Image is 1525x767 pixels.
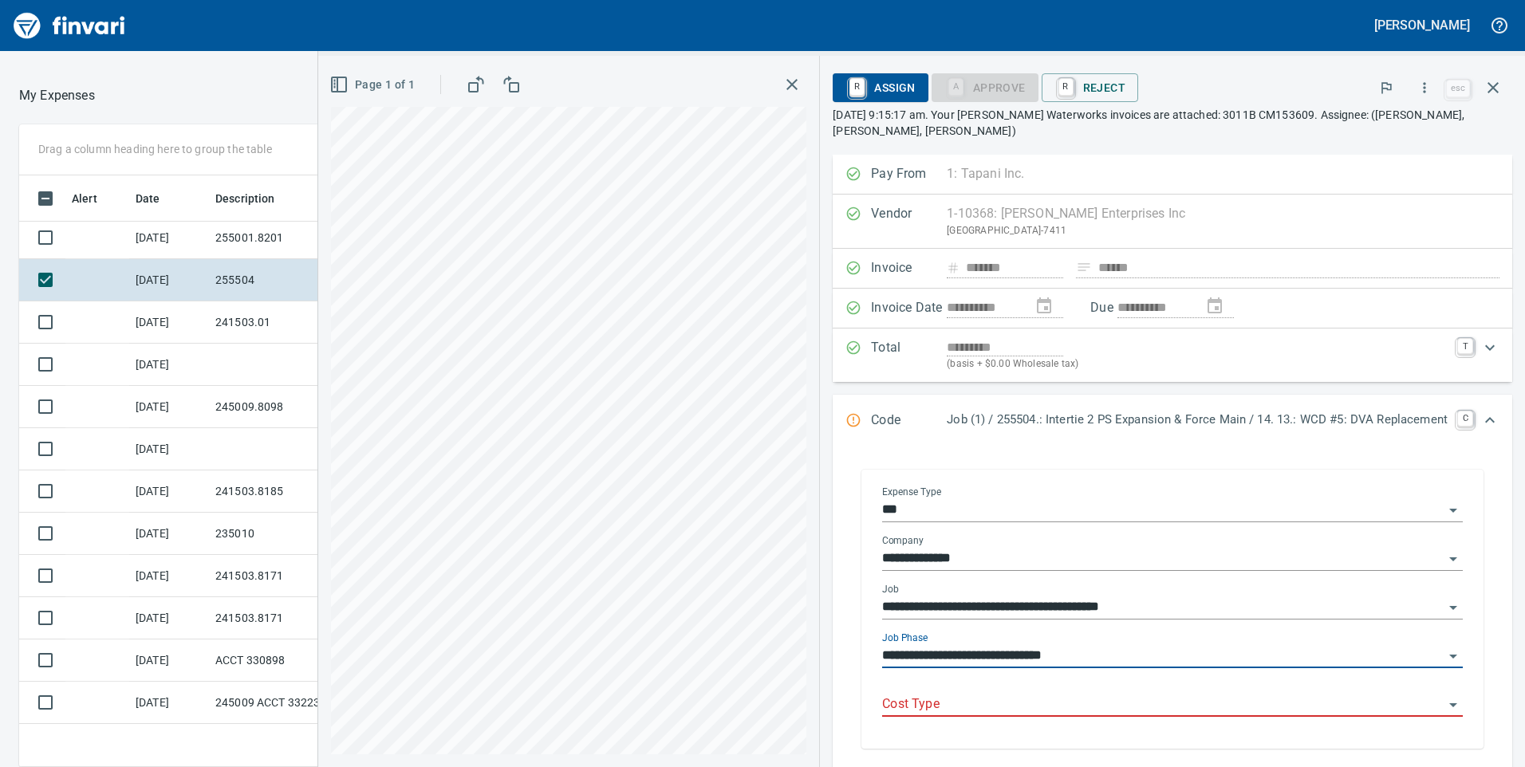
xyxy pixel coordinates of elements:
div: Expand [833,395,1512,447]
td: [DATE] [129,682,209,724]
td: 241503.01 [209,301,353,344]
label: Expense Type [882,487,941,497]
button: Open [1442,499,1464,521]
p: Code [871,411,947,431]
td: [DATE] [129,259,209,301]
a: R [1058,78,1074,96]
nav: breadcrumb [19,86,95,105]
td: [DATE] [129,470,209,513]
td: 241503.8171 [209,555,353,597]
span: Assign [845,74,915,101]
button: Open [1442,548,1464,570]
a: C [1457,411,1473,427]
p: Job (1) / 255504.: Intertie 2 PS Expansion & Force Main / 14. 13.: WCD #5: DVA Replacement [947,411,1448,429]
span: Close invoice [1442,69,1512,107]
td: [DATE] [129,344,209,386]
td: 241503.8185 [209,470,353,513]
a: T [1457,338,1473,354]
td: [DATE] [129,513,209,555]
td: 241503.8171 [209,597,353,639]
span: Alert [72,189,118,208]
div: Cost Type required [932,80,1038,93]
td: [DATE] [129,555,209,597]
button: Page 1 of 1 [326,70,421,100]
td: [DATE] [129,428,209,470]
div: Expand [833,328,1512,382]
span: Date [136,189,181,208]
td: [DATE] [129,301,209,344]
label: Company [882,536,924,545]
p: My Expenses [19,86,95,105]
a: R [849,78,865,96]
td: 245009 ACCT 332238 [209,682,353,724]
span: Alert [72,189,97,208]
button: Flag [1369,70,1404,105]
a: esc [1446,80,1470,97]
p: Drag a column heading here to group the table [38,141,272,157]
td: ACCT 330898 [209,639,353,682]
button: [PERSON_NAME] [1370,13,1474,37]
p: (basis + $0.00 Wholesale tax) [947,356,1448,372]
td: 255504 [209,259,353,301]
td: [DATE] [129,639,209,682]
td: [DATE] [129,597,209,639]
td: 235010 [209,513,353,555]
td: 255001.8201 [209,217,353,259]
button: RAssign [833,73,928,102]
p: [DATE] 9:15:17 am. Your [PERSON_NAME] Waterworks invoices are attached: 3011B CM153609. Assignee:... [833,107,1512,139]
button: RReject [1042,73,1138,102]
img: Finvari [10,6,129,45]
span: Date [136,189,160,208]
td: [DATE] [129,217,209,259]
td: [DATE] [129,386,209,428]
button: Open [1442,596,1464,619]
span: Reject [1054,74,1125,101]
span: Page 1 of 1 [333,75,415,95]
label: Job [882,584,899,594]
label: Job Phase [882,633,928,643]
p: Total [871,338,947,372]
span: Description [215,189,296,208]
td: 245009.8098 [209,386,353,428]
button: Open [1442,694,1464,716]
button: More [1407,70,1442,105]
h5: [PERSON_NAME] [1374,17,1470,33]
button: Open [1442,645,1464,667]
span: Description [215,189,275,208]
